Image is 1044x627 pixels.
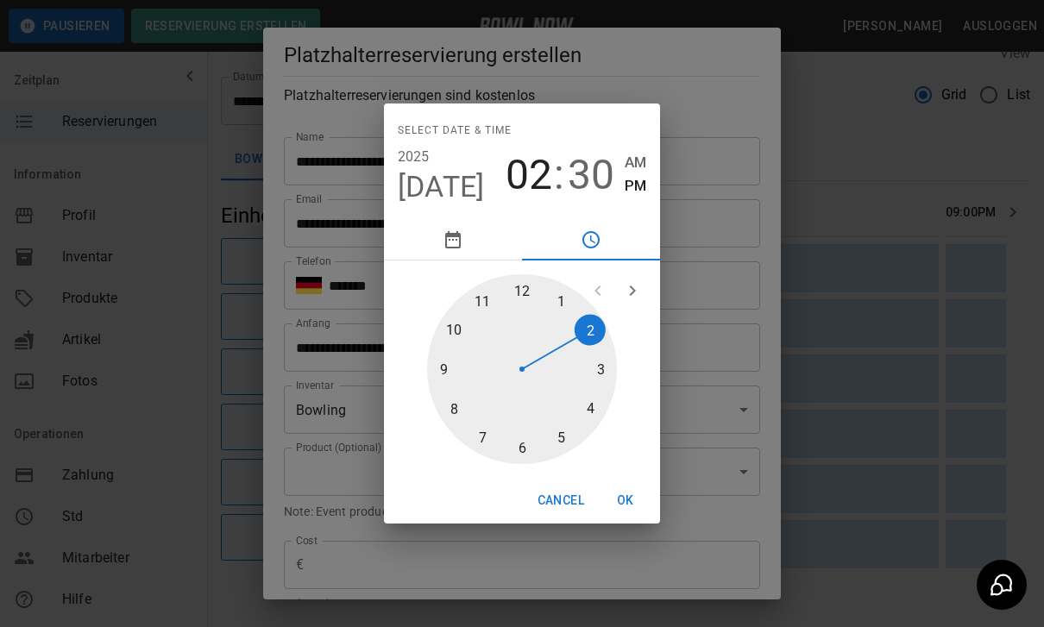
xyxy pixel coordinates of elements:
button: pick time [522,219,660,260]
button: Cancel [531,485,591,517]
button: OK [598,485,653,517]
button: AM [625,151,646,174]
span: Select date & time [398,117,512,145]
button: [DATE] [398,169,485,205]
button: 2025 [398,145,430,169]
button: 02 [506,151,552,199]
button: pick date [384,219,522,260]
button: 30 [568,151,614,199]
button: PM [625,174,646,198]
button: open next view [615,273,650,308]
span: : [554,151,564,199]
